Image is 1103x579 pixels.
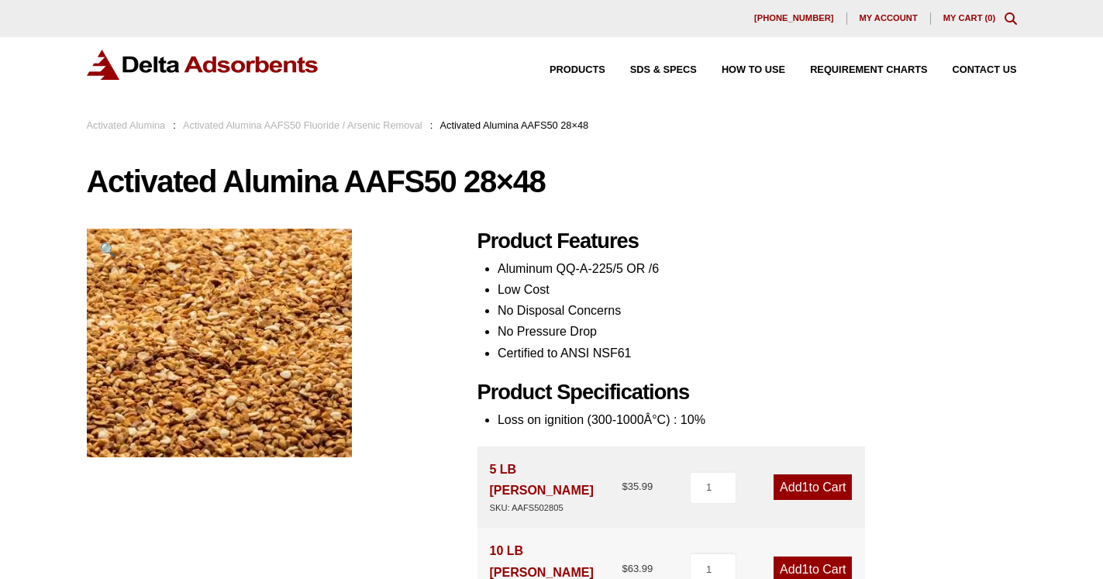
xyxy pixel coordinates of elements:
a: Requirement Charts [785,65,927,75]
a: Products [525,65,605,75]
span: Contact Us [953,65,1017,75]
div: 5 LB [PERSON_NAME] [490,459,622,515]
img: Activated Alumina AAFS50 28x48 [87,229,352,457]
h1: Activated Alumina AAFS50 28×48 [87,165,1017,198]
span: Products [550,65,605,75]
li: Aluminum QQ-A-225/5 OR /6 [498,258,1017,279]
span: 0 [988,13,992,22]
bdi: 35.99 [622,481,653,492]
span: $ [622,481,627,492]
span: Requirement Charts [810,65,927,75]
li: Low Cost [498,279,1017,300]
img: Delta Adsorbents [87,50,319,80]
a: View full-screen image gallery [87,229,129,271]
span: : [173,119,176,131]
a: My account [847,12,931,25]
a: SDS & SPECS [605,65,697,75]
span: 1 [802,481,809,494]
bdi: 63.99 [622,563,653,574]
span: [PHONE_NUMBER] [754,14,834,22]
li: No Disposal Concerns [498,300,1017,321]
span: Activated Alumina AAFS50 28×48 [439,119,588,131]
a: My Cart (0) [943,13,996,22]
a: Activated Alumina [87,119,166,131]
span: My account [860,14,918,22]
div: Toggle Modal Content [1005,12,1017,25]
div: SKU: AAFS502805 [490,501,622,515]
span: 1 [802,563,809,576]
a: Contact Us [928,65,1017,75]
span: How to Use [722,65,785,75]
span: 🔍 [99,242,117,258]
li: Loss on ignition (300-1000Â°C) : 10% [498,409,1017,430]
a: Add1to Cart [774,474,852,500]
span: SDS & SPECS [630,65,697,75]
a: Activated Alumina AAFS50 Fluoride / Arsenic Removal [183,119,422,131]
h2: Product Features [477,229,1017,254]
h2: Product Specifications [477,380,1017,405]
li: No Pressure Drop [498,321,1017,342]
span: : [430,119,433,131]
span: $ [622,563,627,574]
a: [PHONE_NUMBER] [742,12,847,25]
li: Certified to ANSI NSF61 [498,343,1017,364]
a: How to Use [697,65,785,75]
